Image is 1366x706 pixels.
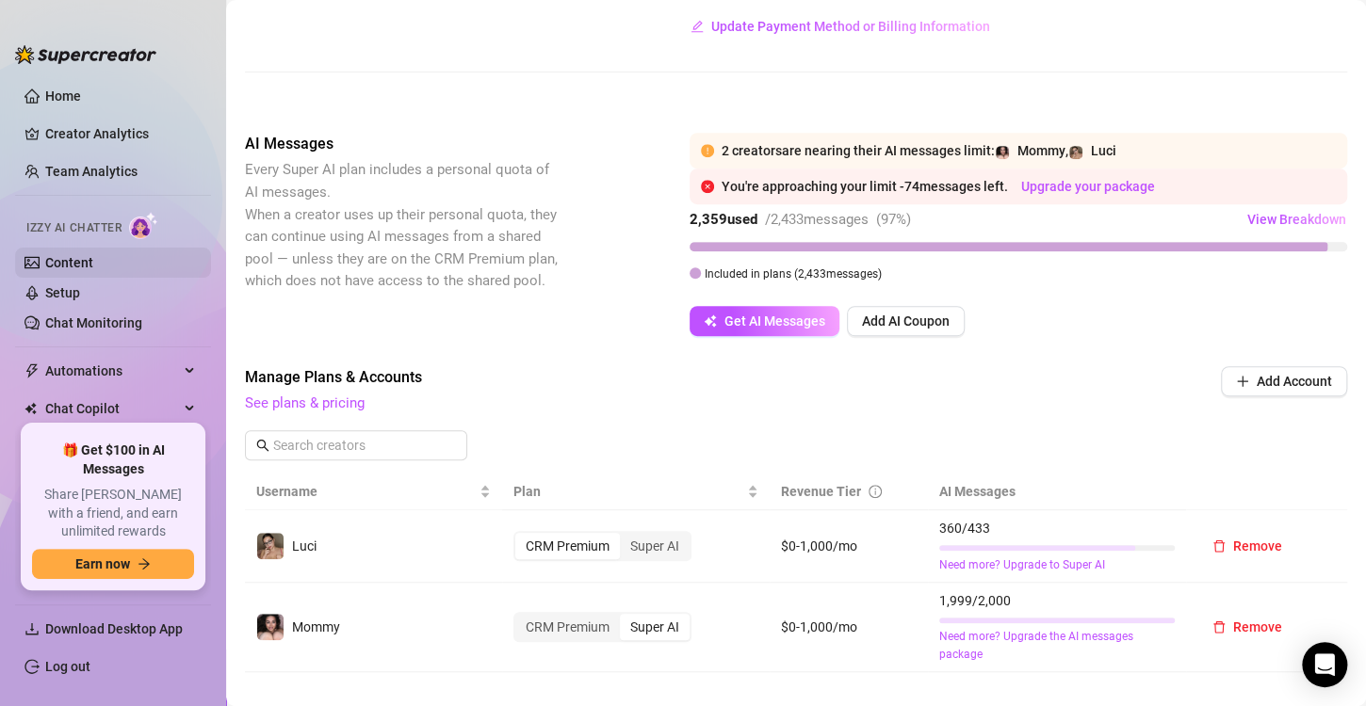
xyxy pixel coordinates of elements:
img: AI Chatter [129,212,158,239]
a: Chat Monitoring [45,315,142,330]
span: Izzy AI Chatter [26,219,122,237]
a: Need more? Upgrade to Super AI [939,556,1175,574]
span: 1,999 / 2,000 [939,590,1175,611]
button: Add AI Coupon [847,306,965,336]
a: Setup [45,285,80,300]
button: Get AI Messages [690,306,839,336]
span: plus [1236,375,1249,388]
img: logo-BBDzfeDw.svg [15,45,156,64]
span: Update Payment Method or Billing Information [711,19,990,34]
button: Remove [1197,612,1297,642]
a: Home [45,88,81,104]
img: Mommy [996,146,1009,159]
span: Add AI Coupon [862,313,950,329]
div: CRM Premium [515,533,620,559]
img: Chat Copilot [24,402,37,415]
div: 2 creator s are nearing their AI messages limit: , [722,140,1336,161]
input: Search creators [273,435,441,456]
span: delete [1212,620,1226,634]
button: Add Account [1221,366,1347,396]
a: Log out [45,659,90,674]
span: edit [691,20,704,33]
span: Earn now [75,556,130,571]
div: Open Intercom Messenger [1302,642,1347,687]
span: Chat Copilot [45,393,179,424]
a: Team Analytics [45,164,138,179]
div: segmented control [513,531,691,561]
span: Share [PERSON_NAME] with a friend, and earn unlimited rewards [32,486,194,541]
span: Remove [1233,619,1282,634]
span: Username [256,481,476,502]
span: Download Desktop App [45,621,183,636]
span: Every Super AI plan includes a personal quota of AI messages. When a creator uses up their person... [245,161,558,289]
div: You're approaching your limit - 74 messages left. [722,176,1336,197]
span: 360 / 433 [939,518,1175,538]
td: $0-1,000/mo [770,583,928,673]
span: AI Messages [245,133,561,155]
span: Automations [45,356,179,386]
a: Creator Analytics [45,119,196,149]
span: Revenue Tier [781,484,861,499]
span: ( 97 %) [876,211,911,228]
button: Update Payment Method or Billing Information [690,11,991,41]
img: Luci [1069,146,1082,159]
td: $0-1,000/mo [770,510,928,583]
span: Get AI Messages [724,313,825,329]
span: delete [1212,539,1226,553]
th: AI Messages [928,473,1186,510]
span: exclamation-circle [701,144,714,157]
span: / 2,433 messages [765,211,869,228]
span: arrow-right [138,557,151,570]
th: Username [245,473,502,510]
span: 🎁 Get $100 in AI Messages [32,441,194,478]
span: search [256,439,269,452]
span: Add Account [1257,374,1332,389]
span: close-circle [701,180,714,193]
span: Plan [513,481,743,502]
button: Remove [1197,531,1297,561]
a: See plans & pricing [245,394,365,411]
img: Luci [257,533,284,559]
span: Manage Plans & Accounts [245,366,1093,389]
span: Included in plans ( 2,433 messages) [705,267,882,281]
div: Super AI [620,614,690,640]
a: Upgrade your package [1021,179,1155,194]
span: Luci [1091,143,1116,158]
img: Mommy [257,614,284,640]
span: download [24,621,40,636]
button: View Breakdown [1246,204,1347,234]
span: thunderbolt [24,363,40,378]
div: Super AI [620,533,690,559]
div: CRM Premium [515,614,620,640]
span: View Breakdown [1247,212,1346,227]
span: Mommy [1017,143,1065,158]
a: Content [45,255,93,270]
span: info-circle [869,485,882,498]
th: Plan [502,473,770,510]
div: segmented control [513,612,691,642]
span: Luci [292,538,317,554]
a: Need more? Upgrade the AI messages package [939,628,1175,664]
button: Earn nowarrow-right [32,549,194,579]
span: Remove [1233,538,1282,554]
strong: 2,359 used [690,211,757,228]
span: Mommy [292,619,340,634]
